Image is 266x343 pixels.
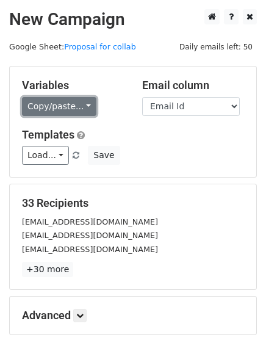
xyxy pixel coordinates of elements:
h2: New Campaign [9,9,257,30]
h5: Advanced [22,309,244,322]
small: [EMAIL_ADDRESS][DOMAIN_NAME] [22,217,158,226]
span: Daily emails left: 50 [175,40,257,54]
a: +30 more [22,262,73,277]
button: Save [88,146,120,165]
small: [EMAIL_ADDRESS][DOMAIN_NAME] [22,245,158,254]
small: Google Sheet: [9,42,136,51]
h5: Variables [22,79,124,92]
a: Copy/paste... [22,97,96,116]
small: [EMAIL_ADDRESS][DOMAIN_NAME] [22,231,158,240]
h5: Email column [142,79,244,92]
a: Templates [22,128,74,141]
a: Load... [22,146,69,165]
a: Daily emails left: 50 [175,42,257,51]
iframe: Chat Widget [205,284,266,343]
h5: 33 Recipients [22,197,244,210]
a: Proposal for collab [64,42,136,51]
